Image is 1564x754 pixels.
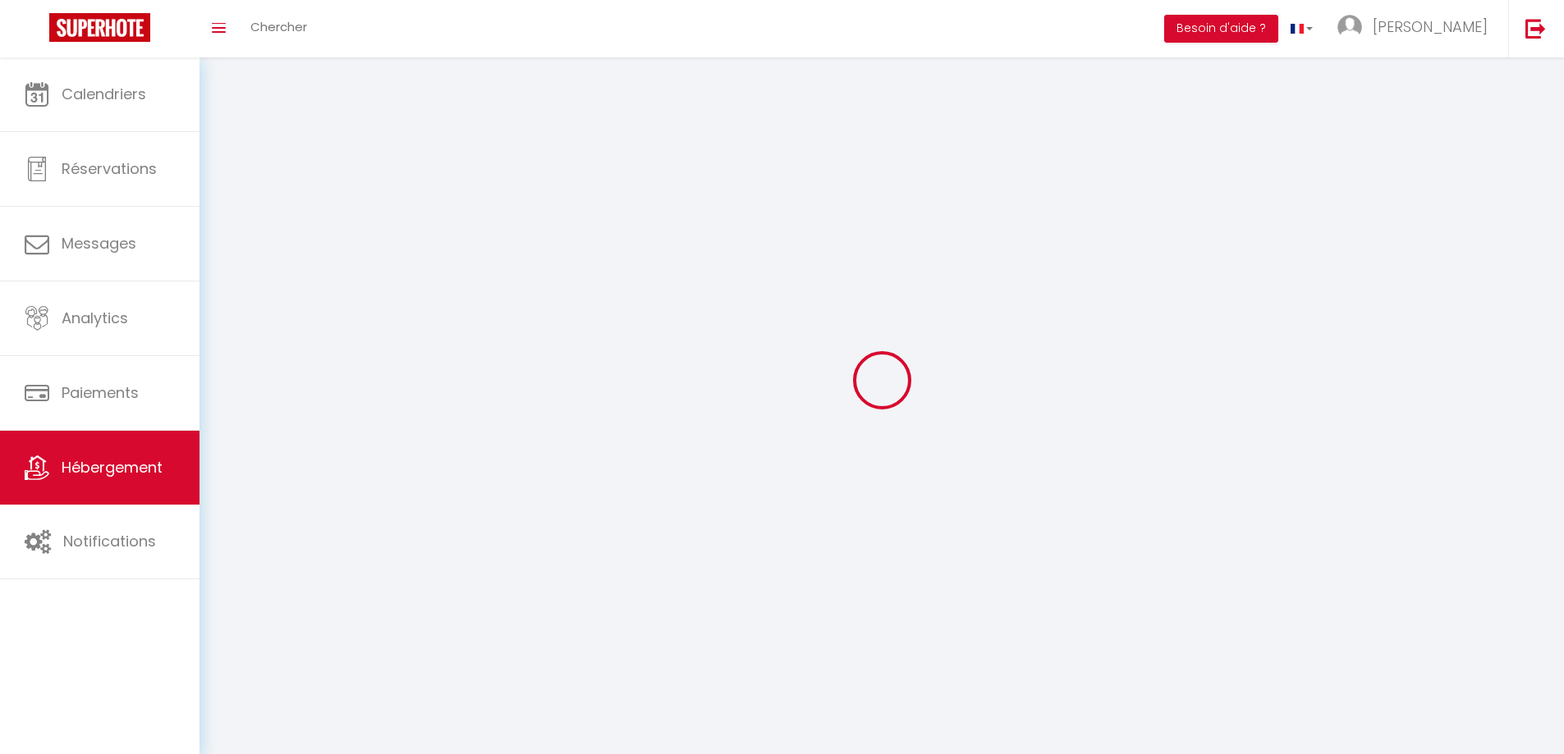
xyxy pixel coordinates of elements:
span: Chercher [250,18,307,35]
img: logout [1525,18,1546,39]
span: Calendriers [62,84,146,104]
span: [PERSON_NAME] [1373,16,1488,37]
button: Ouvrir le widget de chat LiveChat [13,7,62,56]
img: ... [1337,15,1362,39]
span: Réservations [62,158,157,179]
span: Analytics [62,308,128,328]
img: Super Booking [49,13,150,42]
span: Notifications [63,531,156,551]
span: Messages [62,233,136,254]
button: Besoin d'aide ? [1164,15,1278,43]
span: Paiements [62,382,139,403]
span: Hébergement [62,457,163,478]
